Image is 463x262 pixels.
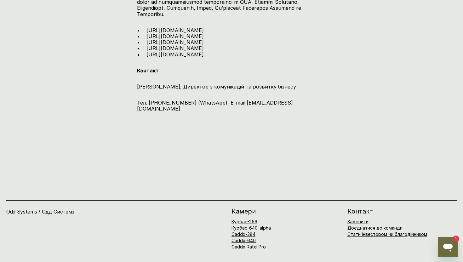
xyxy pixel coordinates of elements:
iframe: Кількість непрочитаних повідомлень [447,236,459,242]
a: Доєднатися до команди [347,225,403,231]
a: [EMAIL_ADDRESS][DOMAIN_NAME] [137,100,293,112]
a: [URL][DOMAIN_NAME] [146,39,204,45]
a: [URL][DOMAIN_NAME] [146,45,204,51]
strong: Контакт [137,67,159,74]
h4: Odd Systems / Одд Системз [6,208,149,215]
a: [URL][DOMAIN_NAME] [146,27,204,33]
a: Caddx-384 [231,231,255,237]
a: [URL][DOMAIN_NAME] [146,33,204,39]
p: Тел: [PHONE_NUMBER] (WhatsApp), E-mail: [137,100,326,112]
a: Caddx Ratel Pro [231,244,266,249]
a: [URL][DOMAIN_NAME] [146,51,204,58]
a: Стати інвестором чи благодійником [347,231,427,237]
a: Замовити [347,219,369,224]
iframe: Кнопка для запуску вікна повідомлень, 1 непрочитане повідомлення [438,237,458,257]
a: Курбас-640-alpha [231,225,271,231]
a: Caddx-640 [231,238,256,243]
h2: Контакт [347,208,457,214]
h2: Камери [231,208,341,214]
a: Курбас-256 [231,219,257,224]
p: [PERSON_NAME], Директор з комунікацій та розвитку бізнесу [137,84,326,90]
